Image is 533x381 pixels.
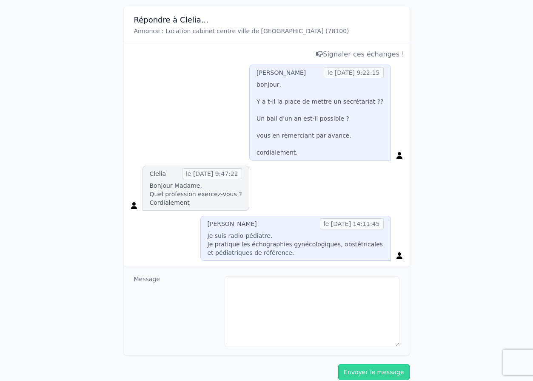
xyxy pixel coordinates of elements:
[208,220,257,228] div: [PERSON_NAME]
[134,15,399,25] h3: Répondre à Clelia...
[257,68,306,77] div: [PERSON_NAME]
[324,67,384,78] span: le [DATE] 9:22:15
[134,275,218,347] dt: Message
[208,231,384,257] p: Je suis radio-pédiatre. Je pratique les échographies gynécologiques, obstétricales et pédiatrique...
[182,168,242,179] span: le [DATE] 9:47:22
[134,27,399,35] p: Annonce : Location cabinet centre ville de [GEOGRAPHIC_DATA] (78100)
[338,364,410,380] button: Envoyer le message
[129,49,405,59] div: Signaler ces échanges !
[320,218,384,229] span: le [DATE] 14:11:45
[150,169,166,178] div: Clelia
[257,80,383,157] p: bonjour, Y a t-il la place de mettre un secrétariat ?? Un bail d'un an est-il possible ? vous en ...
[150,181,242,207] p: Bonjour Madame, Quel profession exercez-vous ? Cordialement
